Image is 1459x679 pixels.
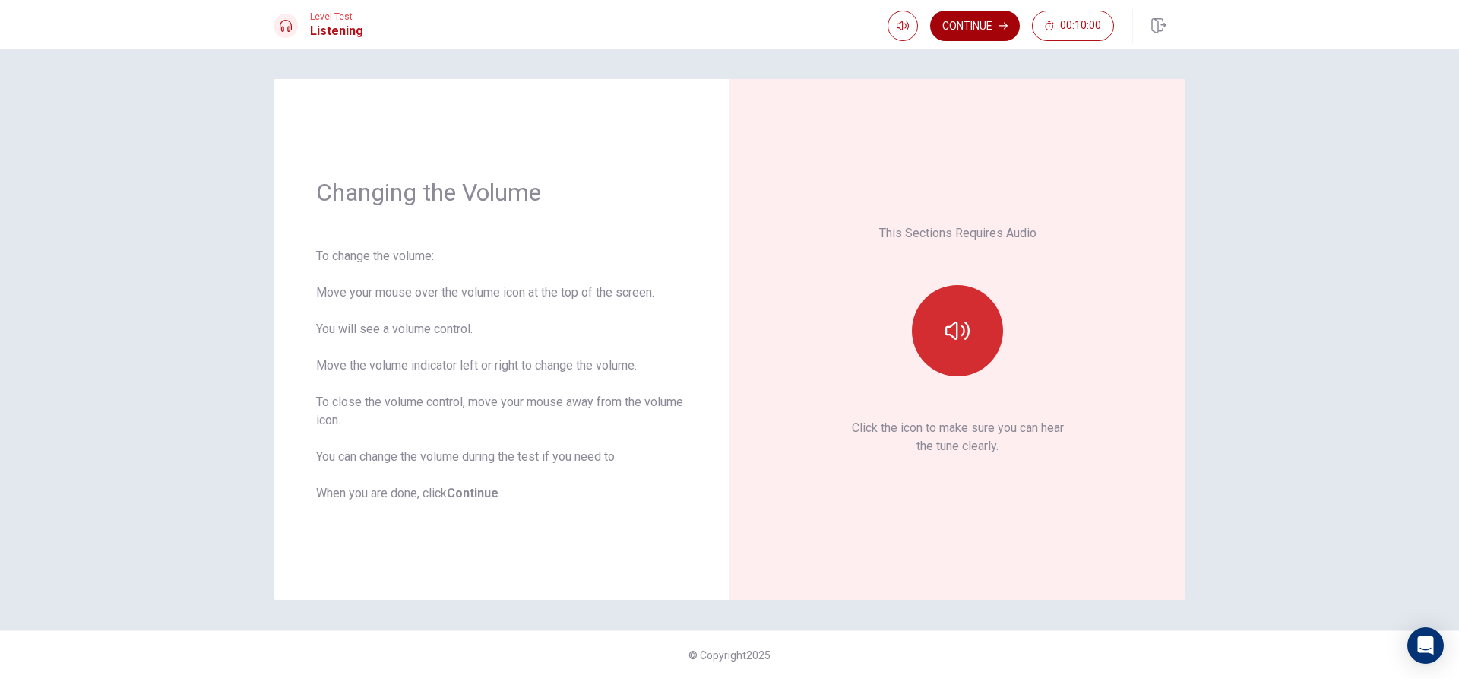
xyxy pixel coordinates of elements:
[1060,20,1101,32] span: 00:10:00
[316,177,687,208] h1: Changing the Volume
[930,11,1020,41] button: Continue
[310,22,363,40] h1: Listening
[1032,11,1114,41] button: 00:10:00
[310,11,363,22] span: Level Test
[316,247,687,503] div: To change the volume: Move your mouse over the volume icon at the top of the screen. You will see...
[852,419,1064,455] p: Click the icon to make sure you can hear the tune clearly.
[1407,627,1444,664] div: Open Intercom Messenger
[688,649,771,662] span: © Copyright 2025
[879,224,1036,243] p: This Sections Requires Audio
[447,486,498,500] b: Continue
